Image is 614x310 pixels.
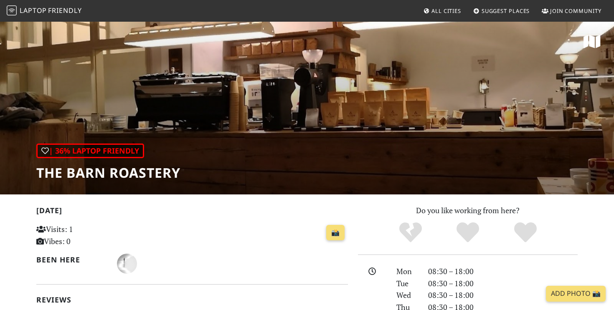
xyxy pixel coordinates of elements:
[117,258,137,268] span: Jo Hem
[36,295,348,304] h2: Reviews
[470,3,533,18] a: Suggest Places
[391,289,423,301] div: Wed
[326,225,345,241] a: 📸
[48,6,81,15] span: Friendly
[36,165,180,181] h1: THE BARN Roastery
[117,254,137,274] img: 1497-jo.jpg
[7,5,17,15] img: LaptopFriendly
[431,7,461,15] span: All Cities
[423,265,583,277] div: 08:30 – 18:00
[391,277,423,290] div: Tue
[497,221,554,244] div: Definitely!
[423,289,583,301] div: 08:30 – 18:00
[36,206,348,218] h2: [DATE]
[482,7,530,15] span: Suggest Places
[550,7,601,15] span: Join Community
[423,277,583,290] div: 08:30 – 18:00
[538,3,605,18] a: Join Community
[36,255,107,264] h2: Been here
[7,4,82,18] a: LaptopFriendly LaptopFriendly
[36,223,134,247] p: Visits: 1 Vibes: 0
[358,204,578,217] p: Do you like working from here?
[546,286,606,302] a: Add Photo 📸
[420,3,464,18] a: All Cities
[382,221,439,244] div: No
[36,144,144,158] div: | 36% Laptop Friendly
[439,221,497,244] div: Yes
[391,265,423,277] div: Mon
[20,6,47,15] span: Laptop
